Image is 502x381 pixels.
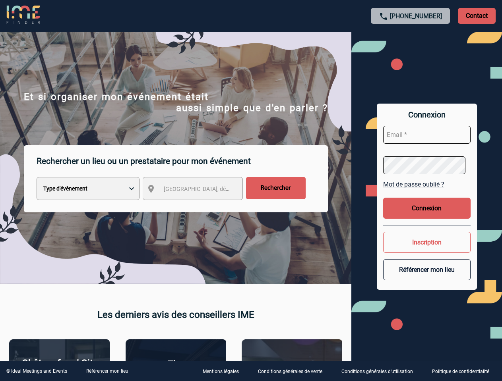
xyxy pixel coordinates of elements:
[341,369,413,375] p: Conditions générales d'utilisation
[335,368,426,375] a: Conditions générales d'utilisation
[196,368,252,375] a: Mentions légales
[258,369,322,375] p: Conditions générales de vente
[86,368,128,374] a: Référencer mon lieu
[203,369,239,375] p: Mentions légales
[432,369,489,375] p: Politique de confidentialité
[252,368,335,375] a: Conditions générales de vente
[6,368,67,374] div: © Ideal Meetings and Events
[426,368,502,375] a: Politique de confidentialité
